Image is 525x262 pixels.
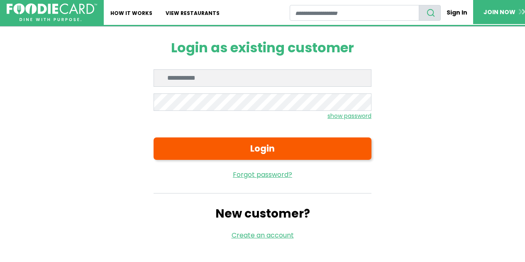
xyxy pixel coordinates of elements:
a: Forgot password? [154,170,371,180]
a: Create an account [232,230,294,240]
button: search [419,5,441,21]
h2: New customer? [154,207,371,221]
h1: Login as existing customer [154,40,371,56]
img: FoodieCard; Eat, Drink, Save, Donate [7,3,97,22]
small: show password [327,112,371,120]
input: restaurant search [290,5,419,21]
a: Sign In [441,5,473,20]
button: Login [154,137,371,160]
